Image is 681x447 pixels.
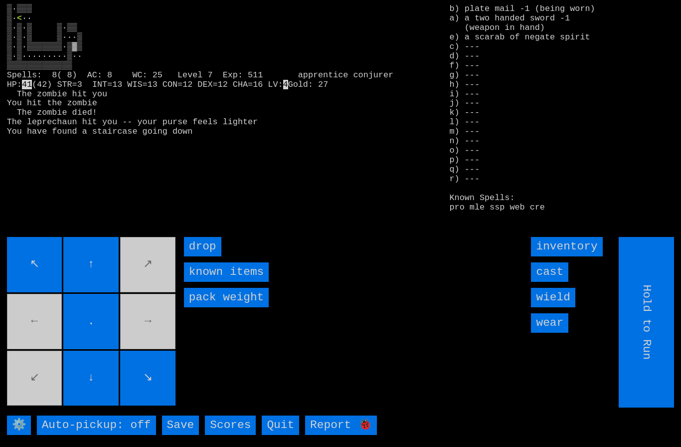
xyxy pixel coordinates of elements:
input: cast [531,262,568,282]
input: Auto-pickup: off [37,416,156,435]
input: Save [162,416,199,435]
mark: 41 [22,80,32,89]
mark: 4 [283,80,288,89]
stats: b) plate mail -1 (being worn) a) a two handed sword -1 (weapon in hand) e) a scarab of negate spi... [450,4,675,139]
input: Scores [205,416,256,435]
input: inventory [531,237,602,256]
input: ↓ [63,351,119,406]
input: wear [531,313,568,333]
input: wield [531,288,575,307]
input: Hold to Run [619,237,675,408]
input: pack weight [184,288,269,307]
input: ⚙️ [7,416,31,435]
input: . [63,294,119,349]
input: drop [184,237,221,256]
input: ↑ [63,237,119,292]
font: < [17,13,22,23]
input: ↖ [7,237,62,292]
input: ↘ [120,351,175,406]
input: known items [184,262,269,282]
input: Report 🐞 [305,416,377,435]
input: Quit [262,416,299,435]
larn: ▒·▒▒▒ ▒· ·· ▒·▒·▒ ▒·▒▒ ▒·▒·▒ ▒···▒ ▒·▒·▒▒▒▒▒▒▒·▒▓▒ ▒·▒·········▒·· ▒▒▒▒▒▒▒▒▒▒▒▒▒ Spells: 8( 8) AC... [7,4,436,228]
